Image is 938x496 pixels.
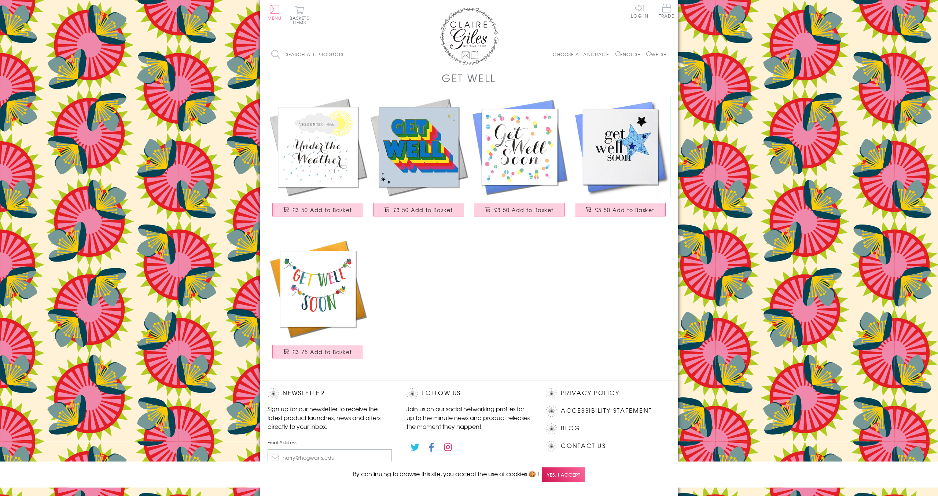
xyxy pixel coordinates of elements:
[575,203,666,216] button: £3.50 Add to Basket
[570,96,671,224] a: Get Well Card, Blue Star, Get Well Soon, Embellished with a shiny padded star £3.50 Add to Basket
[659,4,674,18] span: Trade
[469,96,570,197] img: Get Well Card, Pills, Get Well Soon
[407,388,531,399] h2: Follow Us
[268,449,392,466] input: harry@hogwarts.edu
[268,96,368,224] a: Get Well Card, Sunshine and Clouds, Sorry to hear you're Under the Weather £3.50 Add to Basket
[268,15,282,21] span: Menu
[553,51,614,58] p: Choose a language:
[268,238,368,366] a: Get Well Card, Banner, Get Well Soon, Embellished with colourful pompoms £3.75 Add to Basket
[442,70,496,85] h1: Get Well
[474,203,565,216] button: £3.50 Add to Basket
[494,206,554,214] span: £3.50 Add to Basket
[561,406,652,416] a: Accessibility Statement
[440,7,499,65] img: Claire Giles Greetings Cards
[268,5,282,20] button: Menu
[268,388,392,399] h2: Newsletter
[293,15,310,26] span: 0 items
[268,439,392,446] label: Email Address
[570,96,671,197] img: Get Well Card, Blue Star, Get Well Soon, Embellished with a shiny padded star
[561,441,606,451] a: Contact Us
[646,51,651,56] input: Welsh
[595,206,655,214] span: £3.50 Add to Basket
[407,404,531,431] p: Join us on our social networking profiles for up to the minute news and product releases the mome...
[561,423,580,433] a: Blog
[268,404,392,431] p: Sign up for our newsletter to receive the latest product launches, news and offers directly to yo...
[389,46,396,63] input: Search
[393,206,453,214] span: £3.50 Add to Basket
[373,203,464,216] button: £3.50 Add to Basket
[646,51,667,58] label: Welsh
[469,96,570,224] a: Get Well Card, Pills, Get Well Soon £3.50 Add to Basket
[293,348,352,355] span: £3.75 Add to Basket
[268,46,396,63] input: Search all products
[615,51,620,56] input: English
[368,96,469,197] img: Get Well Card, Rainbow block letters and stars, with gold foil
[268,96,368,197] img: Get Well Card, Sunshine and Clouds, Sorry to hear you're Under the Weather
[272,203,363,216] button: £3.50 Add to Basket
[542,467,585,482] span: Yes, I accept
[631,4,648,18] a: Log In
[561,388,619,398] a: Privacy Policy
[268,238,368,339] img: Get Well Card, Banner, Get Well Soon, Embellished with colourful pompoms
[293,206,352,214] span: £3.50 Add to Basket
[290,6,310,25] button: Basket0 items
[615,51,644,58] label: English
[659,4,674,19] a: Trade
[368,96,469,224] a: Get Well Card, Rainbow block letters and stars, with gold foil £3.50 Add to Basket
[272,345,363,358] button: £3.75 Add to Basket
